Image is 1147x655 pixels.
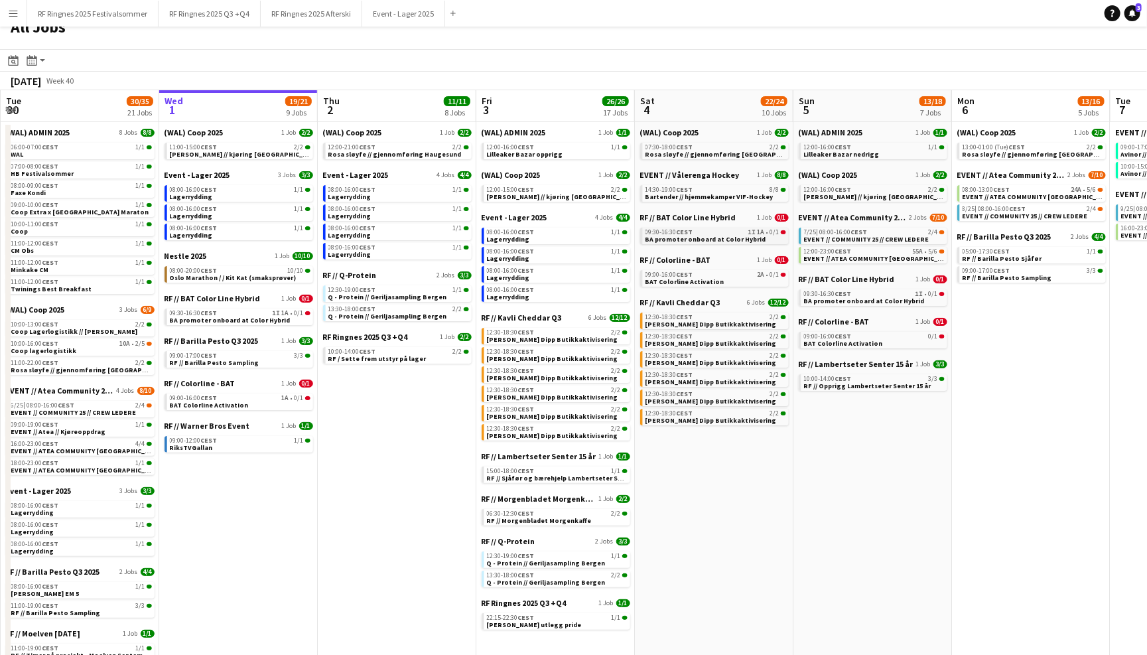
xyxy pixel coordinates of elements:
[963,212,1088,220] span: EVENT // COMMUNITY 25 // CREW LEDERE
[165,127,313,137] a: (WAL) Coop 20251 Job2/2
[1087,144,1097,151] span: 2/2
[201,143,218,151] span: CEST
[758,256,772,264] span: 1 Job
[453,206,462,212] span: 1/1
[362,1,445,27] button: Event - Lager 2025
[458,171,472,179] span: 4/4
[758,229,765,236] span: 1A
[975,204,977,213] span: |
[1087,206,1097,212] span: 2/4
[1071,186,1082,193] span: 24A
[487,192,711,201] span: Rosa sløyfe // kjøring Haugesund - Stavanger
[11,163,59,170] span: 07:00-08:00
[640,170,740,180] span: EVENT // Vålerenga Hockey
[957,232,1106,242] a: RF // Barilla Pesto Q3 20252 Jobs4/4
[11,150,24,159] span: WAL
[645,271,786,278] div: •
[1136,3,1142,12] span: 3
[758,214,772,222] span: 1 Job
[328,192,371,201] span: Lagerrydding
[487,235,530,244] span: Lagerrydding
[11,188,46,197] span: Faxe Kondi
[758,171,772,179] span: 1 Job
[323,127,472,137] a: (WAL) Coop 20251 Job2/2
[963,273,1052,282] span: RF // Barilla Pesto Sampling
[518,228,535,236] span: CEST
[295,144,304,151] span: 2/2
[6,127,155,305] div: (WAL) ADMIN 20258 Jobs8/806:00-07:00CEST1/1WAL07:00-08:00CEST1/1HB Festivalsommer08:00-09:00CEST1...
[775,171,789,179] span: 8/8
[11,202,59,208] span: 09:00-10:00
[360,204,376,213] span: CEST
[295,186,304,193] span: 1/1
[482,170,630,180] a: (WAL) Coop 20251 Job2/2
[804,150,880,159] span: Lilleaker Bazar nedrigg
[599,171,614,179] span: 1 Job
[11,144,59,151] span: 06:00-07:00
[994,185,1010,194] span: CEST
[295,206,304,212] span: 1/1
[159,1,261,27] button: RF Ringnes 2025 Q3 +Q4
[804,143,945,158] a: 12:00-16:00CEST1/1Lilleaker Bazar nedrigg
[42,239,59,248] span: CEST
[165,170,313,251] div: Event - Lager 20253 Jobs3/308:00-16:00CEST1/1Lagerrydding08:00-16:00CEST1/1Lagerrydding08:00-16:0...
[360,224,376,232] span: CEST
[916,171,931,179] span: 1 Job
[799,170,858,180] span: (WAL) Coop 2025
[599,129,614,137] span: 1 Job
[487,266,628,281] a: 08:00-16:00CEST1/1Lagerrydding
[170,204,310,220] a: 08:00-16:00CEST1/1Lagerrydding
[170,185,310,200] a: 08:00-16:00CEST1/1Lagerrydding
[120,129,138,137] span: 8 Jobs
[328,206,376,212] span: 08:00-16:00
[170,266,310,281] a: 08:00-20:00CEST10/10Oslo Marathon / / Kit Kat (smaksprøver)
[817,228,819,236] span: |
[963,185,1103,200] a: 08:00-13:00CEST24A•5/6EVENT // ATEA COMMUNITY [GEOGRAPHIC_DATA] // EVENT CREW
[482,127,630,170] div: (WAL) ADMIN 20251 Job1/112:00-16:00CEST1/1Lilleaker Bazar opprigg
[170,212,213,220] span: Lagerrydding
[645,228,786,243] a: 09:30-16:30CEST1I1A•0/1BA promoter onboard at Color Hybrid
[141,129,155,137] span: 8/8
[640,212,736,222] span: RF // BAT Color Line Hybrid
[11,259,59,266] span: 11:00-12:00
[1087,248,1097,255] span: 1/1
[453,225,462,232] span: 1/1
[957,170,1106,180] a: EVENT // Atea Community 20252 Jobs7/10
[11,221,59,228] span: 10:00-11:00
[487,185,628,200] a: 12:00-15:00CEST2/2[PERSON_NAME] // kjøring [GEOGRAPHIC_DATA] - [GEOGRAPHIC_DATA]
[645,185,786,200] a: 14:30-19:00CEST8/8Bartender // hjemmekamper VIF-Hockey
[1092,129,1106,137] span: 2/2
[929,229,938,236] span: 2/4
[458,271,472,279] span: 3/3
[165,251,207,261] span: Nestle 2025
[1071,233,1089,241] span: 2 Jobs
[645,270,786,285] a: 09:00-16:00CEST2A•0/1BAT Colorline Activation
[758,129,772,137] span: 1 Job
[201,266,218,275] span: CEST
[645,235,766,244] span: BA promoter onboard at Color Hybrid
[640,212,789,255] div: RF // BAT Color Line Hybrid1 Job0/109:30-16:30CEST1I1A•0/1BA promoter onboard at Color Hybrid
[482,170,541,180] span: (WAL) Coop 2025
[775,256,789,264] span: 0/1
[328,185,469,200] a: 08:00-16:00CEST1/1Lagerrydding
[323,170,472,180] a: Event - Lager 20254 Jobs4/4
[328,243,469,258] a: 08:00-16:00CEST1/1Lagerrydding
[616,214,630,222] span: 4/4
[677,270,693,279] span: CEST
[42,258,59,267] span: CEST
[835,143,852,151] span: CEST
[42,200,59,209] span: CEST
[957,127,1016,137] span: (WAL) Coop 2025
[323,127,472,170] div: (WAL) Coop 20251 Job2/212:00-21:00CEST2/2Rosa sløyfe // gjennomføring Haugesund
[482,127,630,137] a: (WAL) ADMIN 20251 Job1/1
[645,143,786,158] a: 07:30-18:00CEST2/2Rosa sløyfe // gjennomføring [GEOGRAPHIC_DATA]
[165,251,313,293] div: Nestle 20251 Job10/1008:00-20:00CEST10/10Oslo Marathon / / Kit Kat (smaksprøver)
[640,255,711,265] span: RF // Colorline - BAT
[170,267,218,274] span: 08:00-20:00
[835,247,852,255] span: CEST
[170,273,297,282] span: Oslo Marathon / / Kit Kat (smaksprøver)
[616,129,630,137] span: 1/1
[930,214,947,222] span: 7/10
[323,270,377,280] span: RF // Q-Protein
[616,171,630,179] span: 2/2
